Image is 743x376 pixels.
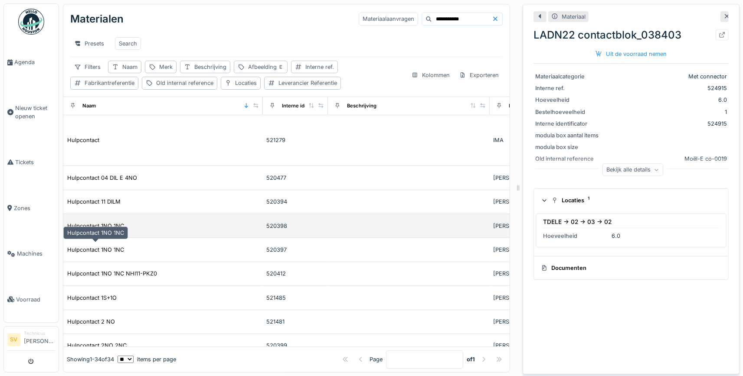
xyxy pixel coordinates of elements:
span: Nieuw ticket openen [15,104,55,120]
div: [PERSON_NAME]/[PERSON_NAME]/[PERSON_NAME]/Telemecanique… [493,341,551,350]
div: Hulpcontact 1NO 1NC NHI11-PKZ0 [67,269,157,278]
div: 1 [604,108,727,116]
div: Interne identificator [535,120,600,128]
div: Afbeelding [248,63,284,71]
div: modula box size [535,143,600,151]
div: [PERSON_NAME]/[PERSON_NAME]/[PERSON_NAME]/Telemecanique… [493,269,551,278]
div: Merk [159,63,173,71]
div: Showing 1 - 34 of 34 [67,355,114,363]
div: 6.0 [612,232,620,240]
div: Naam [122,63,137,71]
div: Materiaalcategorie [535,72,600,81]
div: [PERSON_NAME]/[PERSON_NAME]/[PERSON_NAME]/Telemecanique… [493,246,551,254]
div: Hulpcontact 1NO 1NC [67,222,124,230]
div: Materialen [70,8,124,30]
div: Interne ref. [535,84,600,92]
img: Badge_color-CXgf-gQk.svg [18,9,44,35]
span: Machines [17,250,55,258]
div: Met connector [604,72,727,81]
div: Interne identificator [282,102,329,110]
div: Kolommen [408,69,454,81]
div: 524915 [604,84,727,92]
span: Voorraad [16,295,55,304]
div: 6.0 [604,96,727,104]
div: Locaties [551,196,718,204]
a: SV Technicus[PERSON_NAME] [7,330,55,351]
div: 520412 [266,269,324,278]
div: Hulpcontact 1S+1O [67,294,117,302]
div: Hulpcontact 2NO 2NC [67,341,127,350]
div: [PERSON_NAME]/[PERSON_NAME]/[PERSON_NAME]/Telemecanique… [493,198,551,206]
div: Hoeveelheid [535,96,600,104]
div: Locaties [235,79,257,87]
a: Agenda [4,39,59,85]
a: Voorraad [4,277,59,323]
a: Tickets [4,139,59,185]
div: Leverancier Referentie [278,79,337,87]
div: Materiaalaanvragen [359,13,418,25]
div: Old internal reference [156,79,213,87]
div: Interne ref. [305,63,334,71]
div: [PERSON_NAME]/[PERSON_NAME]/[PERSON_NAME]/Telemecanique… [493,222,551,230]
div: 521279 [266,136,324,144]
div: Documenten [541,264,718,272]
div: Filters [70,61,105,73]
div: Beschrijving [194,63,226,71]
li: SV [7,333,20,346]
div: 521485 [266,294,324,302]
div: TDELE -> 02 -> 03 -> 02 [543,217,612,226]
div: Bestelhoeveelheid [535,108,600,116]
div: Hulpcontact 11 DILM [67,198,121,206]
div: Hulpcontact 2 NO [67,318,115,326]
div: Presets [70,37,108,50]
div: 520398 [266,222,324,230]
div: IMA [493,136,551,144]
div: Bekijk alle details [602,163,663,176]
a: Nieuw ticket openen [4,85,59,139]
a: Machines [4,231,59,277]
div: 520477 [266,174,324,182]
div: [PERSON_NAME]/[PERSON_NAME]/[PERSON_NAME]/Telemecanique… [493,174,551,182]
summary: Locaties1 [537,192,725,208]
div: Exporteren [455,69,503,81]
div: 521481 [266,318,324,326]
div: LADN22 contactblok_038403 [534,27,729,43]
div: Technicus [24,330,55,337]
strong: of 1 [467,355,475,363]
div: 524915 [604,120,727,128]
div: Hulpcontact [67,136,99,144]
div: 520399 [266,341,324,350]
div: Naam [82,102,96,110]
div: [PERSON_NAME]/[PERSON_NAME]/[PERSON_NAME]/Telemecanique… [493,318,551,326]
div: [PERSON_NAME]/[PERSON_NAME]/[PERSON_NAME]/Telemecanique… [493,294,551,302]
div: Fabrikantreferentie [85,79,134,87]
summary: Documenten [537,260,725,276]
div: modula box aantal items [535,131,600,139]
a: Zones [4,185,59,231]
div: 520394 [266,198,324,206]
div: Hulpcontact 1NO 1NC [67,246,124,254]
li: [PERSON_NAME] [24,330,55,349]
span: Zones [14,204,55,212]
div: Merk [509,102,520,110]
div: Page [370,355,383,363]
div: Moël-E co-0019 [684,155,727,163]
span: Agenda [14,58,55,66]
div: Old internal reference [535,155,600,163]
div: Materiaal [562,13,586,21]
div: 520397 [266,246,324,254]
span: Tickets [15,158,55,166]
div: Hoeveelheid [543,232,608,240]
div: Hulpcontact 04 DIL E 4NO [67,174,137,182]
div: items per page [118,355,176,363]
div: Hulpcontact 1NO 1NC [63,227,128,239]
div: Uit de voorraad nemen [592,48,670,60]
div: Search [119,39,137,48]
div: Beschrijving [347,102,376,110]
